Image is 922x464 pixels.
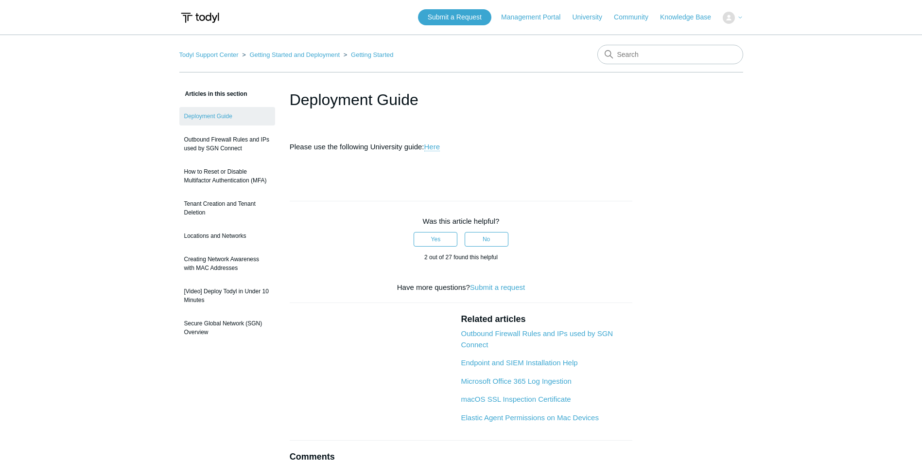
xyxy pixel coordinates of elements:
a: Management Portal [501,12,570,22]
a: [Video] Deploy Todyl in Under 10 Minutes [179,282,275,309]
h2: Related articles [461,313,632,326]
a: Todyl Support Center [179,51,239,58]
a: How to Reset or Disable Multifactor Authentication (MFA) [179,162,275,190]
div: Have more questions? [290,282,633,293]
a: Creating Network Awareness with MAC Addresses [179,250,275,277]
a: Endpoint and SIEM Installation Help [461,358,577,367]
li: Getting Started [342,51,394,58]
h1: Deployment Guide [290,88,633,111]
button: This article was not helpful [465,232,508,247]
a: Locations and Networks [179,227,275,245]
a: Tenant Creation and Tenant Deletion [179,195,275,222]
button: This article was helpful [414,232,457,247]
h2: Comments [290,450,633,464]
a: macOS SSL Inspection Certificate [461,395,571,403]
li: Todyl Support Center [179,51,241,58]
a: Secure Global Network (SGN) Overview [179,314,275,341]
img: Todyl Support Center Help Center home page [179,9,221,27]
a: Community [614,12,658,22]
a: Microsoft Office 365 Log Ingestion [461,377,571,385]
a: Submit a Request [418,9,491,25]
span: Articles in this section [179,90,247,97]
a: Elastic Agent Permissions on Mac Devices [461,413,598,422]
a: Knowledge Base [660,12,721,22]
a: Deployment Guide [179,107,275,125]
span: 2 out of 27 found this helpful [424,254,498,261]
a: Getting Started [351,51,393,58]
a: Outbound Firewall Rules and IPs used by SGN Connect [461,329,613,349]
p: Please use the following University guide: [290,141,633,153]
a: Getting Started and Deployment [249,51,340,58]
span: Was this article helpful? [423,217,500,225]
a: Here [424,143,440,151]
input: Search [597,45,743,64]
a: Outbound Firewall Rules and IPs used by SGN Connect [179,130,275,158]
a: Submit a request [470,283,525,291]
li: Getting Started and Deployment [240,51,342,58]
a: University [572,12,611,22]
